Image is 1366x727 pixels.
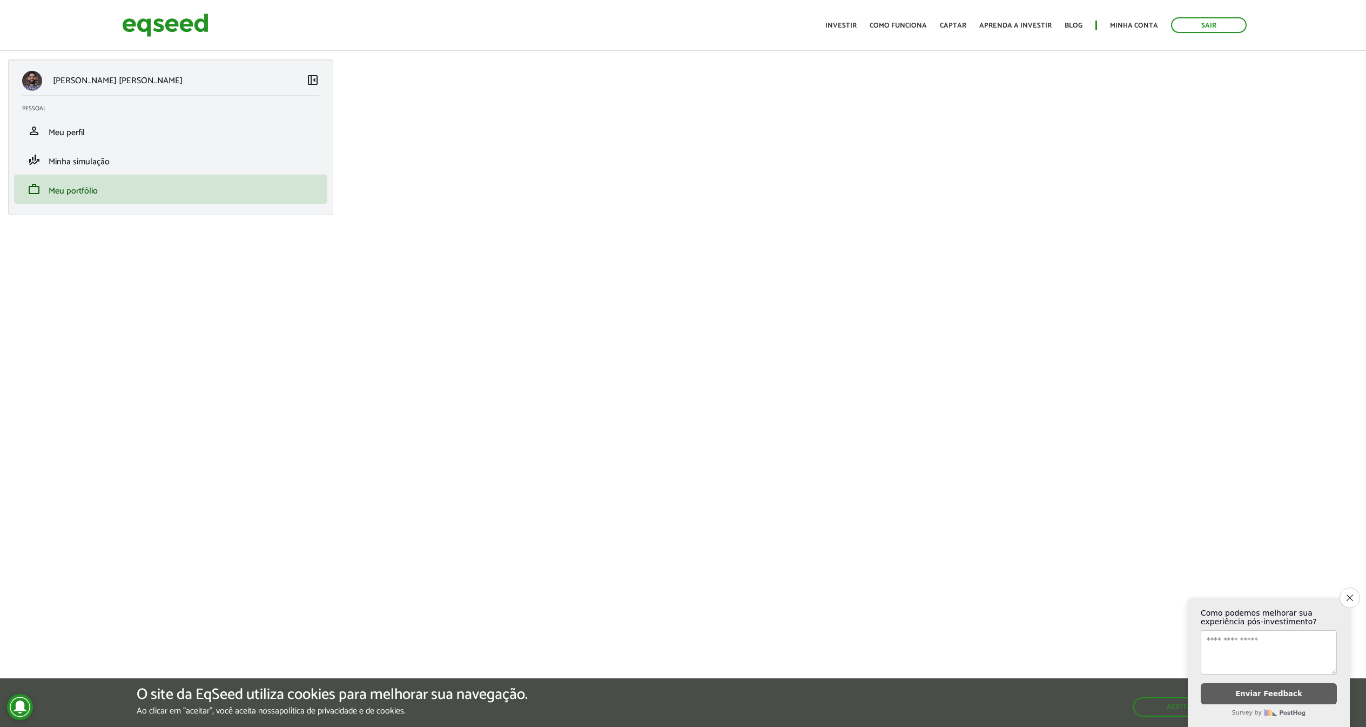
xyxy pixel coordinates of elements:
[137,686,528,703] h5: O site da EqSeed utiliza cookies para melhorar sua navegação.
[28,154,41,166] span: finance_mode
[49,155,110,169] span: Minha simulação
[22,183,319,196] a: workMeu portfólio
[53,76,183,86] p: [PERSON_NAME] [PERSON_NAME]
[22,124,319,137] a: personMeu perfil
[122,11,208,39] img: EqSeed
[825,22,857,29] a: Investir
[979,22,1052,29] a: Aprenda a investir
[306,74,319,89] a: Colapsar menu
[22,105,327,112] h2: Pessoal
[137,706,528,716] p: Ao clicar em "aceitar", você aceita nossa .
[1110,22,1158,29] a: Minha conta
[28,124,41,137] span: person
[870,22,927,29] a: Como funciona
[14,145,327,175] li: Minha simulação
[49,125,85,140] span: Meu perfil
[279,707,404,716] a: política de privacidade e de cookies
[49,184,98,198] span: Meu portfólio
[1133,697,1229,717] button: Aceitar
[306,74,319,86] span: left_panel_close
[14,175,327,204] li: Meu portfólio
[940,22,966,29] a: Captar
[22,154,319,166] a: finance_modeMinha simulação
[14,116,327,145] li: Meu perfil
[1171,17,1247,33] a: Sair
[28,183,41,196] span: work
[1065,22,1082,29] a: Blog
